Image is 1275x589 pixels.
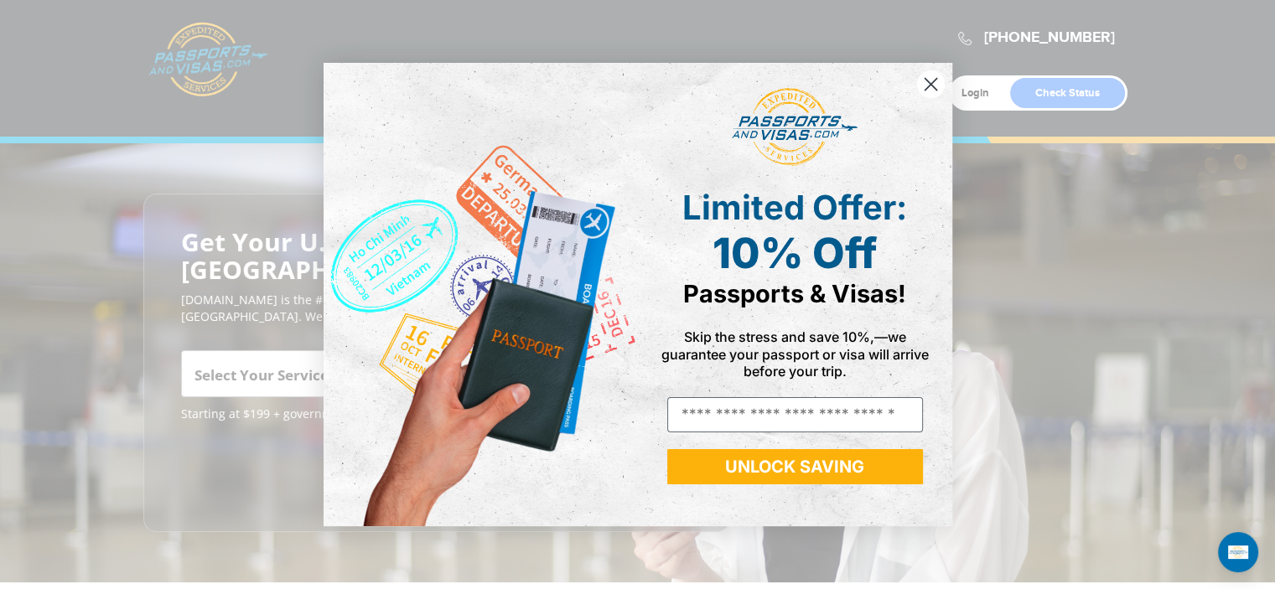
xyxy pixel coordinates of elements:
[683,279,906,308] span: Passports & Visas!
[713,228,877,278] span: 10% Off
[324,63,638,526] img: de9cda0d-0715-46ca-9a25-073762a91ba7.png
[732,88,858,167] img: passports and visas
[682,187,907,228] span: Limited Offer:
[667,449,923,484] button: UNLOCK SAVING
[661,328,929,379] span: Skip the stress and save 10%,—we guarantee your passport or visa will arrive before your trip.
[1218,532,1258,572] div: Open Intercom Messenger
[916,70,946,99] button: Close dialog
